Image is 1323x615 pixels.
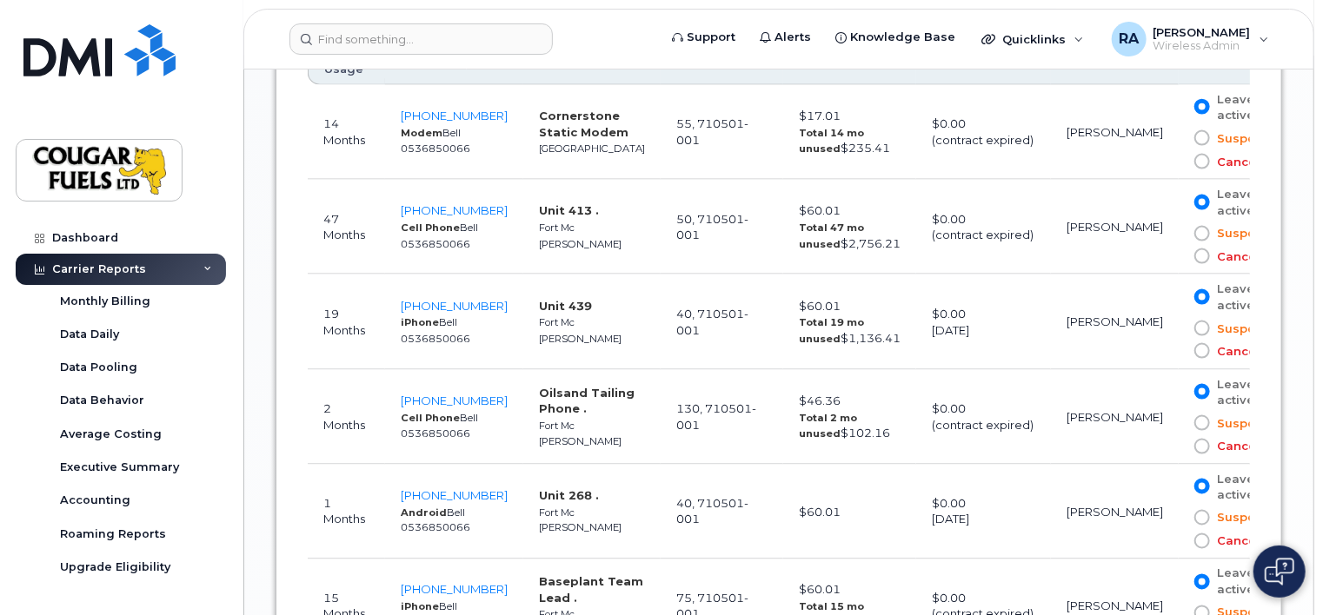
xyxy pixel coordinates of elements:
[783,465,916,559] td: $60.01
[1051,465,1179,559] td: [PERSON_NAME]
[1119,29,1139,50] span: RA
[401,222,460,234] strong: Cell Phone
[783,274,916,369] td: $60.01 $1,136.41
[401,299,508,313] a: [PHONE_NUMBER]
[289,23,553,55] input: Find something...
[401,127,442,139] strong: Modem
[401,203,508,217] a: [PHONE_NUMBER]
[1153,39,1251,53] span: Wireless Admin
[1210,130,1272,147] span: Suspend
[1210,343,1260,360] span: Cancel
[783,370,916,465] td: $46.36 $102.16
[401,506,447,519] strong: Android
[401,506,470,535] small: Bell 0536850066
[799,412,857,440] strong: Total 2 mo unused
[539,203,599,217] strong: Unit 413 .
[1210,565,1272,598] span: Leave active
[1210,321,1272,337] span: Suspend
[539,299,592,313] strong: Unit 439
[850,29,955,46] span: Knowledge Base
[401,127,470,155] small: Bell 0536850066
[539,506,622,535] small: Fort Mc [PERSON_NAME]
[687,29,735,46] span: Support
[401,601,439,613] strong: iPhone
[1153,25,1251,39] span: [PERSON_NAME]
[1210,248,1260,265] span: Cancel
[401,393,508,407] a: [PHONE_NUMBER]
[661,274,783,369] td: 40, 710501-001
[661,85,783,180] td: 55, 710501-001
[1210,415,1272,432] span: Suspend
[401,412,478,440] small: Bell 0536850066
[1210,376,1272,408] span: Leave active
[1210,281,1272,313] span: Leave active
[1210,225,1272,241] span: Suspend
[1002,32,1066,46] span: Quicklinks
[539,142,645,155] small: [GEOGRAPHIC_DATA]
[401,412,460,424] strong: Cell Phone
[308,370,385,465] td: 2 Months
[799,127,864,155] strong: Total 14 mo unused
[308,85,385,180] td: 14 Months
[783,85,916,180] td: $17.01 $235.41
[932,228,1034,241] span: (contract expired)
[1100,22,1281,56] div: Ramon Alvarado
[661,465,783,559] td: 40, 710501-001
[401,488,508,502] a: [PHONE_NUMBER]
[660,20,748,55] a: Support
[539,386,635,416] strong: Oilsand Tailing Phone .
[916,85,1051,180] td: $0.00
[661,370,783,465] td: 130, 710501-001
[308,180,385,274] td: 47 Months
[539,316,622,345] small: Fort Mc [PERSON_NAME]
[401,316,439,328] strong: iPhone
[1210,533,1260,550] span: Cancel
[1210,438,1260,454] span: Cancel
[916,274,1051,369] td: $0.00
[539,575,643,605] strong: Baseplant Team Lead .
[1051,370,1179,465] td: [PERSON_NAME]
[539,488,599,502] strong: Unit 268 .
[932,322,1035,339] div: [DATE]
[401,583,508,597] a: [PHONE_NUMBER]
[916,465,1051,559] td: $0.00
[1210,91,1272,123] span: Leave active
[1265,558,1294,585] img: Open chat
[932,512,1035,528] div: [DATE]
[775,29,811,46] span: Alerts
[401,109,508,122] a: [PHONE_NUMBER]
[1210,186,1272,218] span: Leave active
[932,133,1034,147] span: (contract expired)
[539,109,628,139] strong: Cornerstone Static Modem
[539,222,622,250] small: Fort Mc [PERSON_NAME]
[1210,154,1260,170] span: Cancel
[823,20,967,55] a: Knowledge Base
[799,222,864,250] strong: Total 47 mo unused
[308,274,385,369] td: 19 Months
[539,420,622,448] small: Fort Mc [PERSON_NAME]
[969,22,1096,56] div: Quicklinks
[783,180,916,274] td: $60.01 $2,756.21
[1210,471,1272,503] span: Leave active
[661,180,783,274] td: 50, 710501-001
[401,222,478,250] small: Bell 0536850066
[799,316,864,345] strong: Total 19 mo unused
[308,465,385,559] td: 1 Months
[1051,85,1179,180] td: [PERSON_NAME]
[916,180,1051,274] td: $0.00
[401,316,470,345] small: Bell 0536850066
[1051,180,1179,274] td: [PERSON_NAME]
[1210,510,1272,526] span: Suspend
[932,418,1034,432] span: (contract expired)
[1051,274,1179,369] td: [PERSON_NAME]
[916,370,1051,465] td: $0.00
[748,20,823,55] a: Alerts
